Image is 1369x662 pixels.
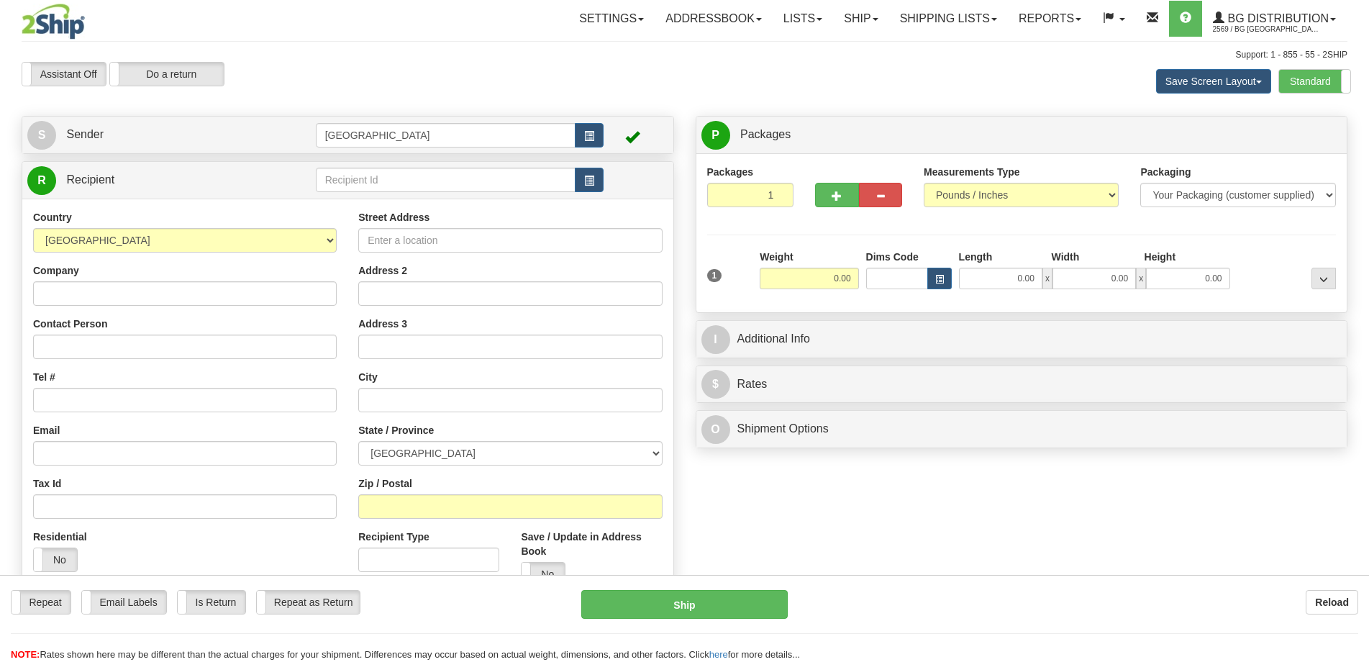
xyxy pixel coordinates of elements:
[178,591,245,614] label: Is Return
[66,173,114,186] span: Recipient
[1202,1,1347,37] a: BG Distribution 2569 / BG [GEOGRAPHIC_DATA] (PRINCIPAL)
[1279,70,1350,93] label: Standard
[33,370,55,384] label: Tel #
[33,530,87,544] label: Residential
[358,228,662,253] input: Enter a location
[358,530,429,544] label: Recipient Type
[522,563,565,586] label: No
[33,263,79,278] label: Company
[358,317,407,331] label: Address 3
[773,1,833,37] a: Lists
[924,165,1020,179] label: Measurements Type
[27,166,56,195] span: R
[760,250,793,264] label: Weight
[358,210,429,225] label: Street Address
[22,63,106,86] label: Assistant Off
[701,121,730,150] span: P
[568,1,655,37] a: Settings
[707,269,722,282] span: 1
[33,210,72,225] label: Country
[701,325,730,354] span: I
[12,591,71,614] label: Repeat
[866,250,919,264] label: Dims Code
[889,1,1008,37] a: Shipping lists
[66,128,104,140] span: Sender
[1156,69,1271,94] button: Save Screen Layout
[33,317,107,331] label: Contact Person
[701,120,1342,150] a: P Packages
[1224,12,1329,24] span: BG Distribution
[33,476,61,491] label: Tax Id
[1213,22,1321,37] span: 2569 / BG [GEOGRAPHIC_DATA] (PRINCIPAL)
[358,476,412,491] label: Zip / Postal
[1145,250,1176,264] label: Height
[833,1,888,37] a: Ship
[1315,597,1349,608] b: Reload
[701,414,1342,444] a: OShipment Options
[701,325,1342,354] a: IAdditional Info
[1136,268,1146,289] span: x
[34,548,77,571] label: No
[1140,165,1191,179] label: Packaging
[316,123,576,148] input: Sender Id
[358,423,434,437] label: State / Province
[740,128,791,140] span: Packages
[358,370,377,384] label: City
[27,121,56,150] span: S
[22,49,1347,61] div: Support: 1 - 855 - 55 - 2SHIP
[701,370,1342,399] a: $Rates
[27,120,316,150] a: S Sender
[33,423,60,437] label: Email
[1306,590,1358,615] button: Reload
[1052,250,1080,264] label: Width
[701,370,730,399] span: $
[581,590,788,619] button: Ship
[701,415,730,444] span: O
[1311,268,1336,289] div: ...
[27,165,283,195] a: R Recipient
[257,591,360,614] label: Repeat as Return
[709,649,728,660] a: here
[1008,1,1092,37] a: Reports
[655,1,773,37] a: Addressbook
[1336,258,1368,404] iframe: chat widget
[959,250,993,264] label: Length
[110,63,224,86] label: Do a return
[358,263,407,278] label: Address 2
[316,168,576,192] input: Recipient Id
[82,591,166,614] label: Email Labels
[22,4,85,40] img: logo2569.jpg
[11,649,40,660] span: NOTE:
[1042,268,1052,289] span: x
[707,165,754,179] label: Packages
[521,530,662,558] label: Save / Update in Address Book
